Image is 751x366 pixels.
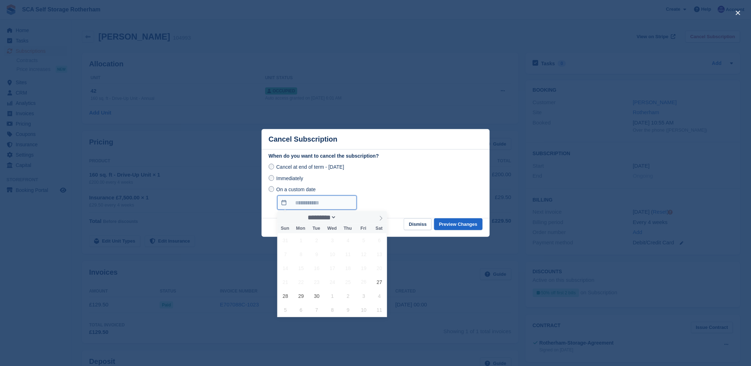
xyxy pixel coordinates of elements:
input: Year [336,214,359,221]
input: Cancel at end of term - [DATE] [269,164,274,169]
span: October 1, 2025 [325,289,339,303]
span: October 6, 2025 [294,303,308,317]
span: September 24, 2025 [325,275,339,289]
span: Cancel at end of term - [DATE] [276,164,344,170]
span: September 14, 2025 [278,261,292,275]
span: September 12, 2025 [357,247,371,261]
span: September 29, 2025 [294,289,308,303]
span: September 18, 2025 [341,261,355,275]
span: September 25, 2025 [341,275,355,289]
span: August 31, 2025 [278,233,292,247]
span: Wed [324,226,340,231]
span: September 26, 2025 [357,275,371,289]
span: September 21, 2025 [278,275,292,289]
span: September 11, 2025 [341,247,355,261]
span: September 2, 2025 [310,233,324,247]
span: September 20, 2025 [372,261,386,275]
span: October 11, 2025 [372,303,386,317]
span: Thu [340,226,356,231]
label: When do you want to cancel the subscription? [269,152,483,160]
button: Preview Changes [434,218,483,230]
span: September 10, 2025 [325,247,339,261]
span: October 4, 2025 [372,289,386,303]
span: September 27, 2025 [372,275,386,289]
span: Sat [371,226,387,231]
input: Immediately [269,175,274,181]
span: September 9, 2025 [310,247,324,261]
span: September 19, 2025 [357,261,371,275]
span: Immediately [276,176,303,181]
input: On a custom date [277,195,357,210]
span: September 28, 2025 [278,289,292,303]
span: September 1, 2025 [294,233,308,247]
select: Month [305,214,337,221]
span: September 4, 2025 [341,233,355,247]
span: October 2, 2025 [341,289,355,303]
span: September 16, 2025 [310,261,324,275]
span: September 3, 2025 [325,233,339,247]
button: Dismiss [404,218,432,230]
span: September 7, 2025 [278,247,292,261]
span: Mon [293,226,309,231]
span: September 6, 2025 [372,233,386,247]
input: On a custom date [269,186,274,192]
span: On a custom date [276,187,316,192]
span: October 9, 2025 [341,303,355,317]
span: September 22, 2025 [294,275,308,289]
span: October 3, 2025 [357,289,371,303]
span: September 8, 2025 [294,247,308,261]
span: Sun [277,226,293,231]
span: September 23, 2025 [310,275,324,289]
button: close [732,7,744,19]
span: October 7, 2025 [310,303,324,317]
span: September 13, 2025 [372,247,386,261]
span: September 30, 2025 [310,289,324,303]
span: September 15, 2025 [294,261,308,275]
span: Tue [309,226,324,231]
span: September 5, 2025 [357,233,371,247]
span: October 10, 2025 [357,303,371,317]
span: October 8, 2025 [325,303,339,317]
span: October 5, 2025 [278,303,292,317]
span: September 17, 2025 [325,261,339,275]
span: Fri [356,226,371,231]
p: Cancel Subscription [269,135,338,143]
